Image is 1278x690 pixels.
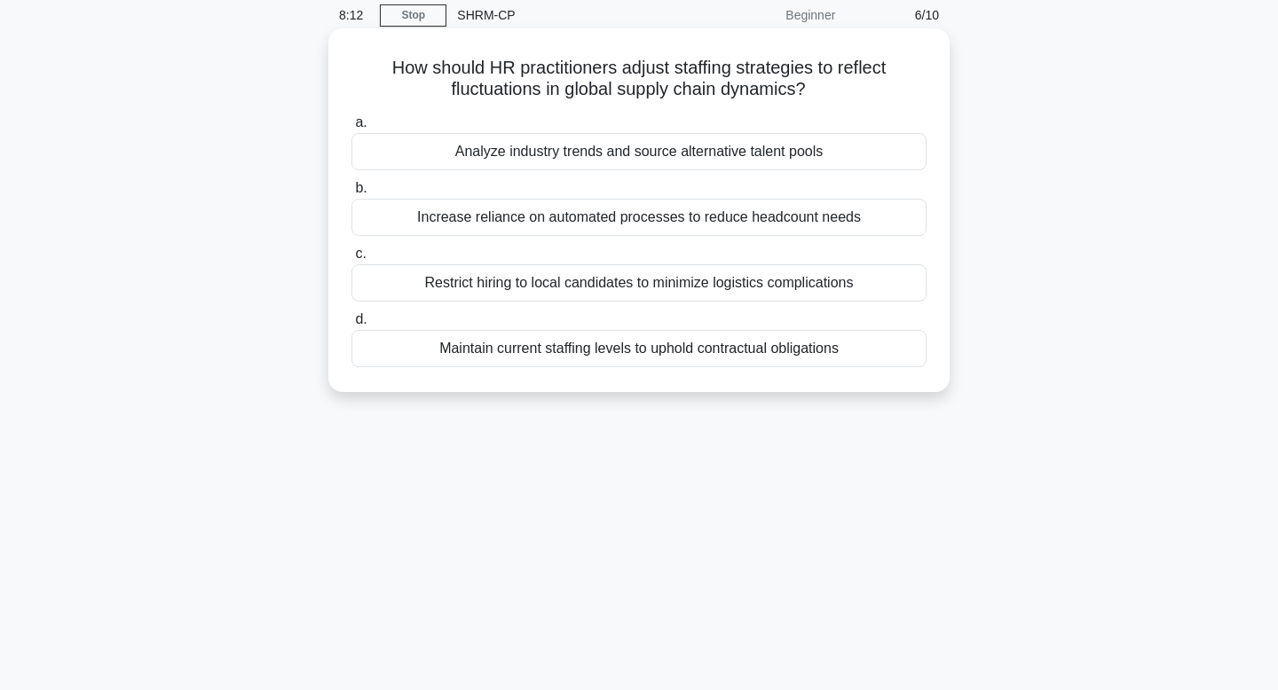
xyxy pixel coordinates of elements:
[351,199,927,236] div: Increase reliance on automated processes to reduce headcount needs
[351,264,927,302] div: Restrict hiring to local candidates to minimize logistics complications
[355,180,367,195] span: b.
[351,330,927,367] div: Maintain current staffing levels to uphold contractual obligations
[355,114,367,129] span: a.
[350,57,928,101] h5: How should HR practitioners adjust staffing strategies to reflect fluctuations in global supply c...
[380,4,446,27] a: Stop
[355,246,366,261] span: c.
[351,133,927,170] div: Analyze industry trends and source alternative talent pools
[355,311,367,326] span: d.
